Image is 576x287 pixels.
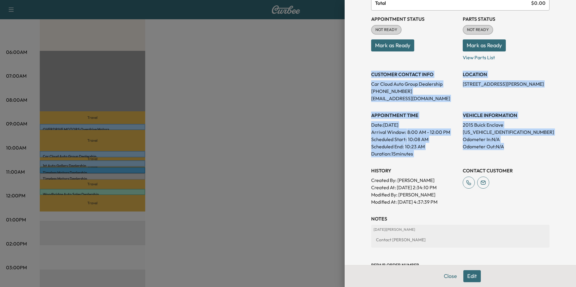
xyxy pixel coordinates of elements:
[371,136,407,143] p: Scheduled Start:
[371,71,458,78] h3: CUSTOMER CONTACT INFO
[405,143,425,150] p: 10:23 AM
[371,121,458,128] p: Date: [DATE]
[371,80,458,88] p: Car Cloud Auto Group Dealership
[371,184,458,191] p: Created At : [DATE] 2:34:10 PM
[408,136,428,143] p: 10:08 AM
[463,112,549,119] h3: VEHICLE INFORMATION
[371,39,414,51] button: Mark as Ready
[440,270,461,282] button: Close
[463,27,493,33] span: NOT READY
[463,270,481,282] button: Edit
[371,262,549,268] h3: Repair Order number
[371,198,458,205] p: Modified At : [DATE] 4:37:39 PM
[371,150,458,157] p: Duration: 15 minutes
[371,177,458,184] p: Created By : [PERSON_NAME]
[371,215,549,222] h3: NOTES
[371,95,458,102] p: [EMAIL_ADDRESS][DOMAIN_NAME]
[371,112,458,119] h3: APPOINTMENT TIME
[463,71,549,78] h3: LOCATION
[463,128,549,136] p: [US_VEHICLE_IDENTIFICATION_NUMBER]
[463,15,549,23] h3: Parts Status
[371,167,458,174] h3: History
[463,80,549,88] p: [STREET_ADDRESS][PERSON_NAME]
[463,143,549,150] p: Odometer Out: N/A
[371,88,458,95] p: [PHONE_NUMBER]
[371,143,404,150] p: Scheduled End:
[407,128,450,136] span: 8:00 AM - 12:00 PM
[463,136,549,143] p: Odometer In: N/A
[371,15,458,23] h3: Appointment Status
[463,39,506,51] button: Mark as Ready
[371,128,458,136] p: Arrival Window:
[371,191,458,198] p: Modified By : [PERSON_NAME]
[374,234,547,245] div: Contact [PERSON_NAME]
[374,227,547,232] p: [DATE] | [PERSON_NAME]
[463,167,549,174] h3: CONTACT CUSTOMER
[372,27,401,33] span: NOT READY
[463,121,549,128] p: 2015 Buick Enclave
[463,51,549,61] p: View Parts List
